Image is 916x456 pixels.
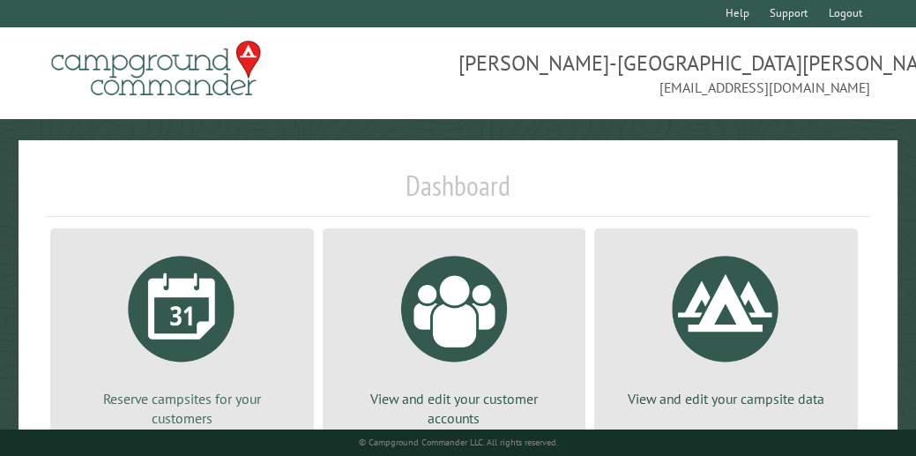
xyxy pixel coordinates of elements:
[46,34,266,103] img: Campground Commander
[458,49,871,98] span: [PERSON_NAME]-[GEOGRAPHIC_DATA][PERSON_NAME] [EMAIL_ADDRESS][DOMAIN_NAME]
[71,389,293,429] p: Reserve campsites for your customers
[344,389,565,429] p: View and edit your customer accounts
[71,243,293,429] a: Reserve campsites for your customers
[615,243,837,408] a: View and edit your campsite data
[344,243,565,429] a: View and edit your customer accounts
[359,437,558,448] small: © Campground Commander LLC. All rights reserved.
[615,389,837,408] p: View and edit your campsite data
[46,168,870,217] h1: Dashboard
